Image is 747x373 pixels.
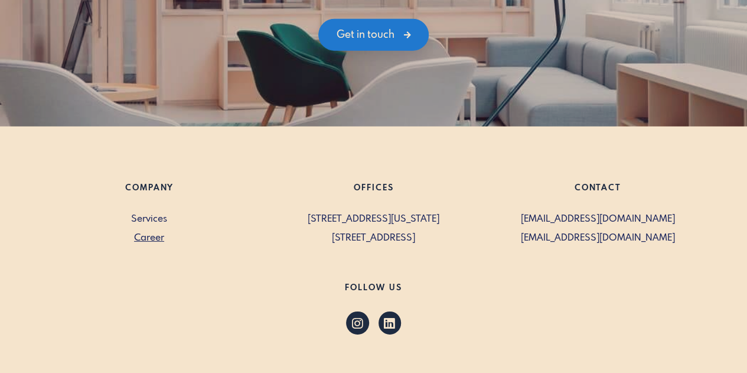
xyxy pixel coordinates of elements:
[493,183,703,198] h6: Contact
[269,212,479,226] span: [STREET_ADDRESS][US_STATE]
[44,212,255,226] a: Services
[493,231,703,245] span: [EMAIL_ADDRESS][DOMAIN_NAME]
[318,19,429,51] a: Get in touch
[493,212,703,226] span: [EMAIL_ADDRESS][DOMAIN_NAME]
[44,231,255,245] a: Career
[44,183,255,198] h6: Company
[44,283,703,298] h6: Follow US
[269,183,479,198] h6: Offices
[269,231,479,245] span: [STREET_ADDRESS]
